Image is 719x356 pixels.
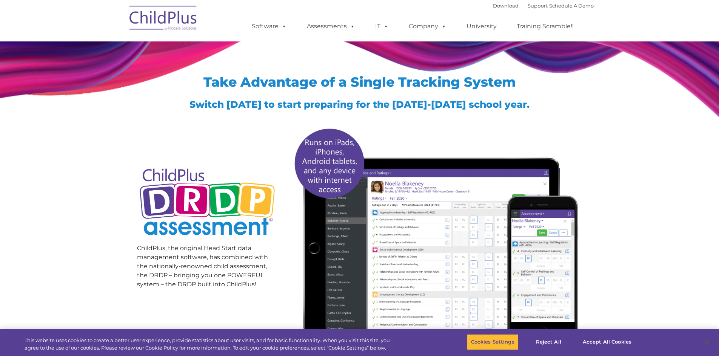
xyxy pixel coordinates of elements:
[299,19,363,34] a: Assessments
[493,3,519,9] a: Download
[509,19,581,34] a: Training Scramble!!
[203,74,516,90] span: Take Advantage of a Single Tracking System
[189,99,530,110] span: Switch [DATE] to start preparing for the [DATE]-[DATE] school year.
[244,19,294,34] a: Software
[549,3,594,9] a: Schedule A Demo
[528,3,548,9] a: Support
[401,19,454,34] a: Company
[368,19,396,34] a: IT
[579,334,636,350] button: Accept All Cookies
[25,337,396,351] div: This website uses cookies to create a better user experience, provide statistics about user visit...
[467,334,519,350] button: Cookies Settings
[137,160,278,246] img: Copyright - DRDP Logo
[525,334,572,350] button: Reject All
[137,244,268,288] span: ChildPlus, the original Head Start data management software, has combined with the nationally-ren...
[699,334,715,350] button: Close
[493,3,594,9] font: |
[459,19,504,34] a: University
[126,0,201,38] img: ChildPlus by Procare Solutions
[289,122,582,347] img: All-devices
